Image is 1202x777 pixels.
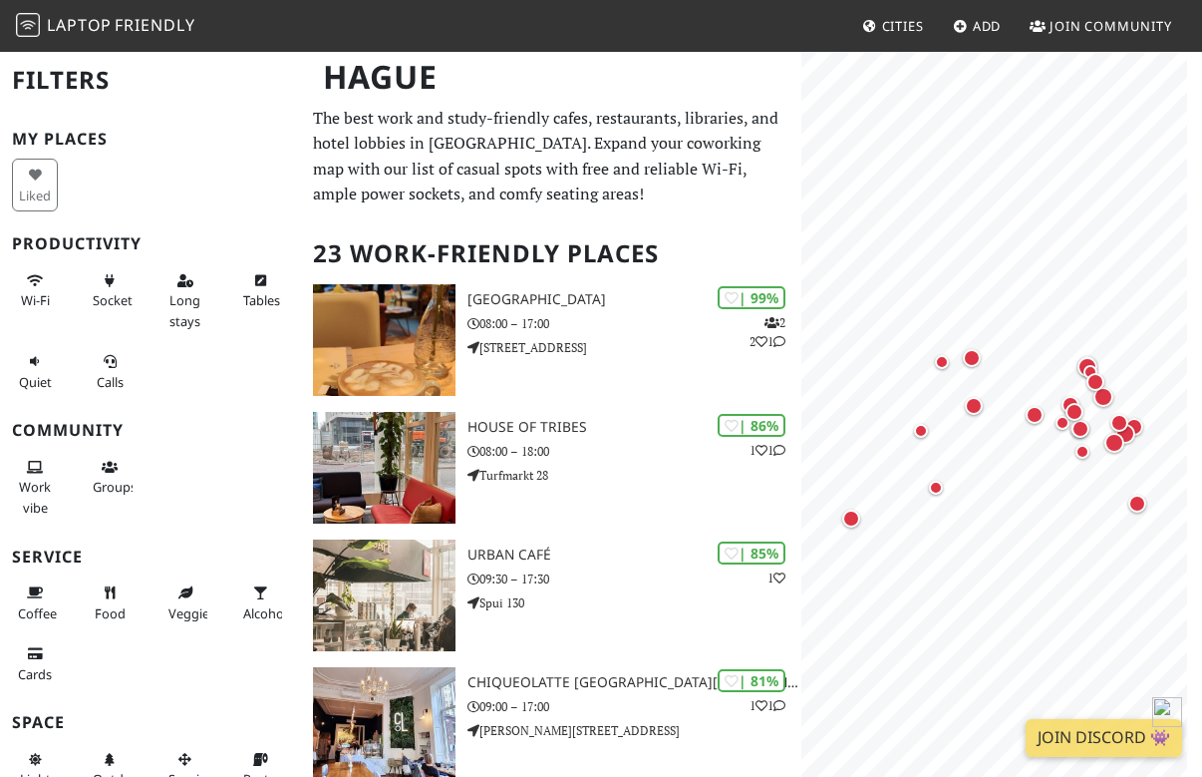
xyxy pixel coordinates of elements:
[973,17,1002,35] span: Add
[467,314,801,333] p: 08:00 – 17:00
[237,264,283,317] button: Tables
[1066,416,1092,442] div: Map marker
[930,350,954,374] div: Map marker
[467,291,801,308] h3: [GEOGRAPHIC_DATA]
[162,577,208,629] button: Veggie
[18,604,57,622] span: Coffee
[93,291,139,309] span: Power sockets
[1067,416,1093,442] div: Map marker
[1078,360,1102,384] div: Map marker
[467,442,801,461] p: 08:00 – 18:00
[467,721,801,740] p: [PERSON_NAME][STREET_ADDRESS]
[12,421,289,440] h3: Community
[767,569,785,587] p: 1
[1074,352,1100,378] div: Map marker
[12,713,289,732] h3: Space
[1073,353,1101,381] div: Map marker
[750,441,785,460] p: 1 1
[1057,392,1083,418] div: Map marker
[1070,440,1094,464] div: Map marker
[1089,383,1117,411] div: Map marker
[313,540,456,651] img: Urban Café
[12,577,58,629] button: Coffee
[961,393,987,419] div: Map marker
[959,345,985,371] div: Map marker
[467,547,801,564] h3: Urban Café
[854,8,932,44] a: Cities
[1121,414,1147,440] div: Map marker
[12,130,289,149] h3: My Places
[467,570,801,588] p: 09:30 – 17:30
[19,373,52,391] span: Quiet
[945,8,1010,44] a: Add
[1061,399,1087,425] div: Map marker
[838,506,864,532] div: Map marker
[93,478,137,496] span: Group tables
[1051,411,1074,435] div: Map marker
[467,419,801,436] h3: House of Tribes
[97,373,124,391] span: Video/audio calls
[750,313,785,351] p: 2 2 1
[21,291,50,309] span: Stable Wi-Fi
[301,284,802,396] a: Barista Cafe Frederikstraat | 99% 221 [GEOGRAPHIC_DATA] 08:00 – 17:00 [STREET_ADDRESS]
[168,604,209,622] span: Veggie
[12,264,58,317] button: Wi-Fi
[467,697,801,716] p: 09:00 – 17:00
[467,466,801,485] p: Turfmarkt 28
[115,14,194,36] span: Friendly
[47,14,112,36] span: Laptop
[12,50,289,111] h2: Filters
[301,540,802,651] a: Urban Café | 85% 1 Urban Café 09:30 – 17:30 Spui 130
[95,604,126,622] span: Food
[1100,429,1128,457] div: Map marker
[19,478,51,516] span: People working
[1026,719,1182,757] a: Join Discord 👾
[313,412,456,524] img: House of Tribes
[718,669,785,692] div: | 81%
[313,284,456,396] img: Barista Cafe Frederikstraat
[1022,402,1048,428] div: Map marker
[882,17,924,35] span: Cities
[16,9,195,44] a: LaptopFriendly LaptopFriendly
[924,476,948,500] div: Map marker
[1022,8,1180,44] a: Join Community
[909,419,933,443] div: Map marker
[1082,369,1108,395] div: Map marker
[301,412,802,524] a: House of Tribes | 86% 11 House of Tribes 08:00 – 18:00 Turfmarkt 28
[18,665,52,683] span: Credit cards
[16,13,40,37] img: LaptopFriendly
[87,577,133,629] button: Food
[718,542,785,565] div: | 85%
[1106,410,1132,436] div: Map marker
[1124,491,1150,517] div: Map marker
[12,548,289,567] h3: Service
[1050,17,1172,35] span: Join Community
[162,264,208,337] button: Long stays
[307,50,798,105] h1: Hague
[313,106,790,207] p: The best work and study-friendly cafes, restaurants, libraries, and hotel lobbies in [GEOGRAPHIC_...
[718,286,785,309] div: | 99%
[169,291,200,329] span: Long stays
[467,593,801,612] p: Spui 130
[87,345,133,398] button: Calls
[12,451,58,524] button: Work vibe
[12,637,58,690] button: Cards
[87,264,133,317] button: Sockets
[237,577,283,629] button: Alcohol
[313,223,790,284] h2: 23 Work-Friendly Places
[718,414,785,437] div: | 86%
[243,291,280,309] span: Work-friendly tables
[243,604,287,622] span: Alcohol
[750,696,785,715] p: 1 1
[12,345,58,398] button: Quiet
[87,451,133,504] button: Groups
[12,234,289,253] h3: Productivity
[467,674,801,691] h3: Chiqueolatte [GEOGRAPHIC_DATA][PERSON_NAME]
[467,338,801,357] p: [STREET_ADDRESS]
